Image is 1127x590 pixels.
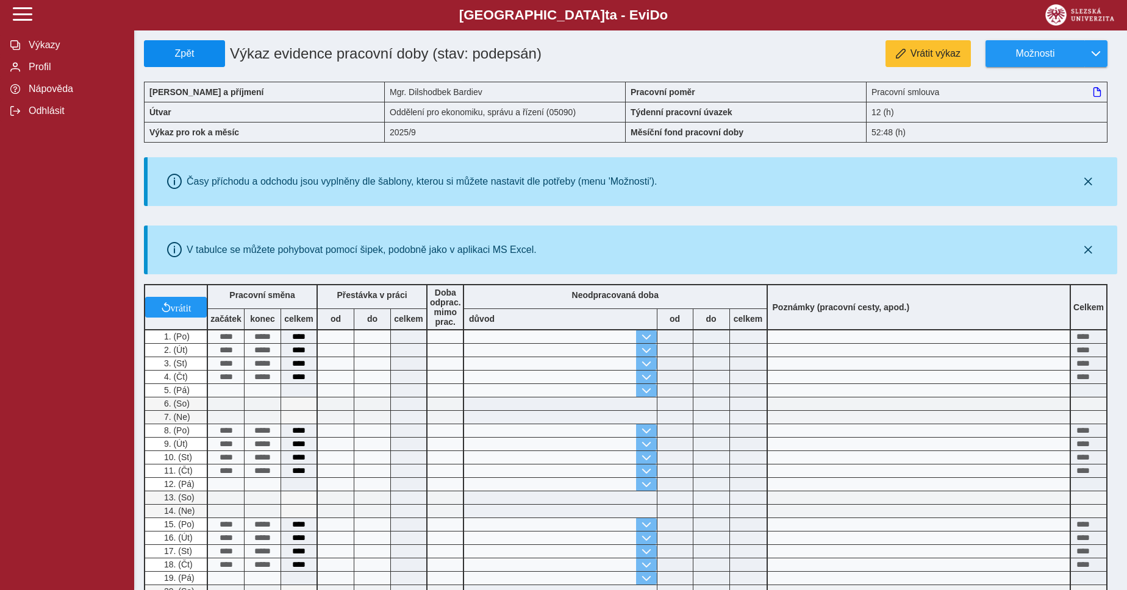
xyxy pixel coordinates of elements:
[605,7,609,23] span: t
[657,314,693,324] b: od
[187,244,537,255] div: V tabulce se můžete pohybovat pomocí šipek, podobně jako v aplikaci MS Excel.
[385,122,626,143] div: 2025/9
[631,87,695,97] b: Pracovní poměr
[162,546,192,556] span: 17. (St)
[318,314,354,324] b: od
[385,102,626,122] div: Oddělení pro ekonomiku, správu a řízení (05090)
[37,7,1090,23] b: [GEOGRAPHIC_DATA] a - Evi
[867,82,1107,102] div: Pracovní smlouva
[25,105,124,116] span: Odhlásit
[660,7,668,23] span: o
[162,425,190,435] span: 8. (Po)
[385,82,626,102] div: Mgr. Dilshodbek Bardiev
[572,290,659,300] b: Neodpracovaná doba
[162,506,195,516] span: 14. (Ne)
[162,573,195,583] span: 19. (Pá)
[162,399,190,408] span: 6. (So)
[149,127,239,137] b: Výkaz pro rok a měsíc
[162,466,193,475] span: 11. (Čt)
[867,102,1107,122] div: 12 (h)
[162,533,193,542] span: 16. (Út)
[25,62,124,73] span: Profil
[162,492,195,502] span: 13. (So)
[171,302,191,312] span: vrátit
[162,332,190,341] span: 1. (Po)
[867,122,1107,143] div: 52:48 (h)
[162,412,190,422] span: 7. (Ne)
[25,40,124,51] span: Výkazy
[337,290,407,300] b: Přestávka v práci
[1045,4,1114,26] img: logo_web_su.png
[162,452,192,462] span: 10. (St)
[162,358,187,368] span: 3. (St)
[162,385,190,395] span: 5. (Pá)
[631,107,732,117] b: Týdenní pracovní úvazek
[162,479,195,489] span: 12. (Pá)
[229,290,295,300] b: Pracovní směna
[225,40,549,67] h1: Výkaz evidence pracovní doby (stav: podepsán)
[208,314,244,324] b: začátek
[162,519,195,529] span: 15. (Po)
[354,314,390,324] b: do
[631,127,743,137] b: Měsíční fond pracovní doby
[149,87,263,97] b: [PERSON_NAME] a příjmení
[986,40,1084,67] button: Možnosti
[996,48,1075,59] span: Možnosti
[145,297,207,318] button: vrátit
[149,107,171,117] b: Útvar
[693,314,729,324] b: do
[885,40,971,67] button: Vrátit výkaz
[469,314,495,324] b: důvod
[149,48,220,59] span: Zpět
[144,40,225,67] button: Zpět
[162,560,193,569] span: 18. (Čt)
[187,176,657,187] div: Časy příchodu a odchodu jsou vyplněny dle šablony, kterou si můžete nastavit dle potřeby (menu 'M...
[391,314,426,324] b: celkem
[162,439,188,449] span: 9. (Út)
[1073,302,1104,312] b: Celkem
[162,345,188,355] span: 2. (Út)
[730,314,767,324] b: celkem
[649,7,659,23] span: D
[911,48,961,59] span: Vrátit výkaz
[281,314,317,324] b: celkem
[430,288,461,327] b: Doba odprac. mimo prac.
[245,314,281,324] b: konec
[162,372,188,382] span: 4. (Čt)
[25,84,124,94] span: Nápověda
[768,302,915,312] b: Poznámky (pracovní cesty, apod.)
